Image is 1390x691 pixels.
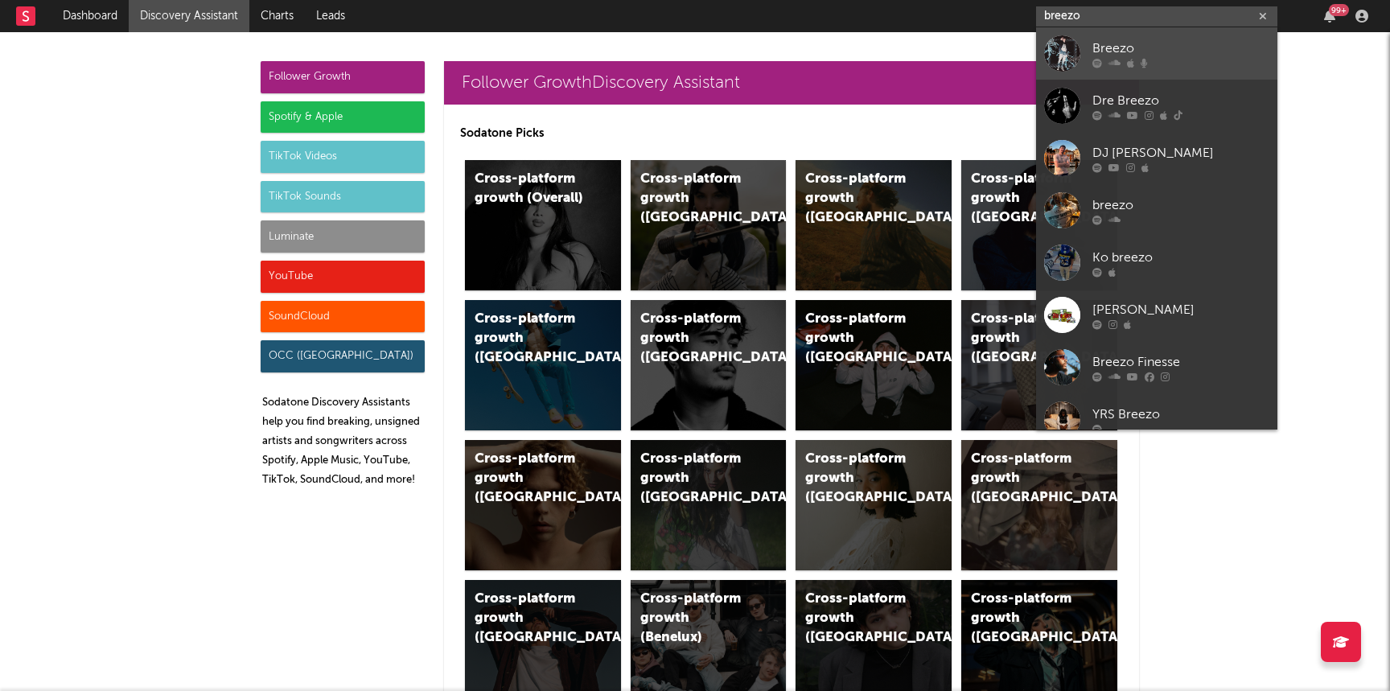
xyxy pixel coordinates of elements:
[261,220,425,253] div: Luminate
[971,450,1080,508] div: Cross-platform growth ([GEOGRAPHIC_DATA])
[1092,39,1269,58] div: Breezo
[961,440,1117,570] a: Cross-platform growth ([GEOGRAPHIC_DATA])
[1036,6,1277,27] input: Search for artists
[1036,289,1277,341] a: [PERSON_NAME]
[796,160,952,290] a: Cross-platform growth ([GEOGRAPHIC_DATA])
[1092,300,1269,319] div: [PERSON_NAME]
[1324,10,1335,23] button: 99+
[796,300,952,430] a: Cross-platform growth ([GEOGRAPHIC_DATA]/GSA)
[1036,80,1277,132] a: Dre Breezo
[1036,132,1277,184] a: DJ [PERSON_NAME]
[640,170,750,228] div: Cross-platform growth ([GEOGRAPHIC_DATA])
[261,181,425,213] div: TikTok Sounds
[805,170,915,228] div: Cross-platform growth ([GEOGRAPHIC_DATA])
[261,301,425,333] div: SoundCloud
[261,261,425,293] div: YouTube
[1036,237,1277,289] a: Ko breezo
[1092,195,1269,215] div: breezo
[631,300,787,430] a: Cross-platform growth ([GEOGRAPHIC_DATA])
[475,170,584,208] div: Cross-platform growth (Overall)
[261,340,425,372] div: OCC ([GEOGRAPHIC_DATA])
[465,440,621,570] a: Cross-platform growth ([GEOGRAPHIC_DATA])
[1036,341,1277,393] a: Breezo Finesse
[1036,27,1277,80] a: Breezo
[796,440,952,570] a: Cross-platform growth ([GEOGRAPHIC_DATA])
[1092,91,1269,110] div: Dre Breezo
[460,124,1123,143] p: Sodatone Picks
[262,393,425,490] p: Sodatone Discovery Assistants help you find breaking, unsigned artists and songwriters across Spo...
[971,590,1080,648] div: Cross-platform growth ([GEOGRAPHIC_DATA])
[261,141,425,173] div: TikTok Videos
[475,590,584,648] div: Cross-platform growth ([GEOGRAPHIC_DATA])
[805,450,915,508] div: Cross-platform growth ([GEOGRAPHIC_DATA])
[1036,393,1277,446] a: YRS Breezo
[1092,405,1269,424] div: YRS Breezo
[640,450,750,508] div: Cross-platform growth ([GEOGRAPHIC_DATA])
[971,170,1080,228] div: Cross-platform growth ([GEOGRAPHIC_DATA])
[475,450,584,508] div: Cross-platform growth ([GEOGRAPHIC_DATA])
[961,300,1117,430] a: Cross-platform growth ([GEOGRAPHIC_DATA])
[465,300,621,430] a: Cross-platform growth ([GEOGRAPHIC_DATA])
[961,160,1117,290] a: Cross-platform growth ([GEOGRAPHIC_DATA])
[1092,248,1269,267] div: Ko breezo
[640,590,750,648] div: Cross-platform growth (Benelux)
[444,61,1139,105] a: Follower GrowthDiscovery Assistant
[475,310,584,368] div: Cross-platform growth ([GEOGRAPHIC_DATA])
[805,310,915,368] div: Cross-platform growth ([GEOGRAPHIC_DATA]/GSA)
[465,160,621,290] a: Cross-platform growth (Overall)
[261,101,425,134] div: Spotify & Apple
[640,310,750,368] div: Cross-platform growth ([GEOGRAPHIC_DATA])
[971,310,1080,368] div: Cross-platform growth ([GEOGRAPHIC_DATA])
[631,160,787,290] a: Cross-platform growth ([GEOGRAPHIC_DATA])
[1036,184,1277,237] a: breezo
[261,61,425,93] div: Follower Growth
[1092,352,1269,372] div: Breezo Finesse
[1092,143,1269,162] div: DJ [PERSON_NAME]
[1329,4,1349,16] div: 99 +
[805,590,915,648] div: Cross-platform growth ([GEOGRAPHIC_DATA])
[631,440,787,570] a: Cross-platform growth ([GEOGRAPHIC_DATA])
